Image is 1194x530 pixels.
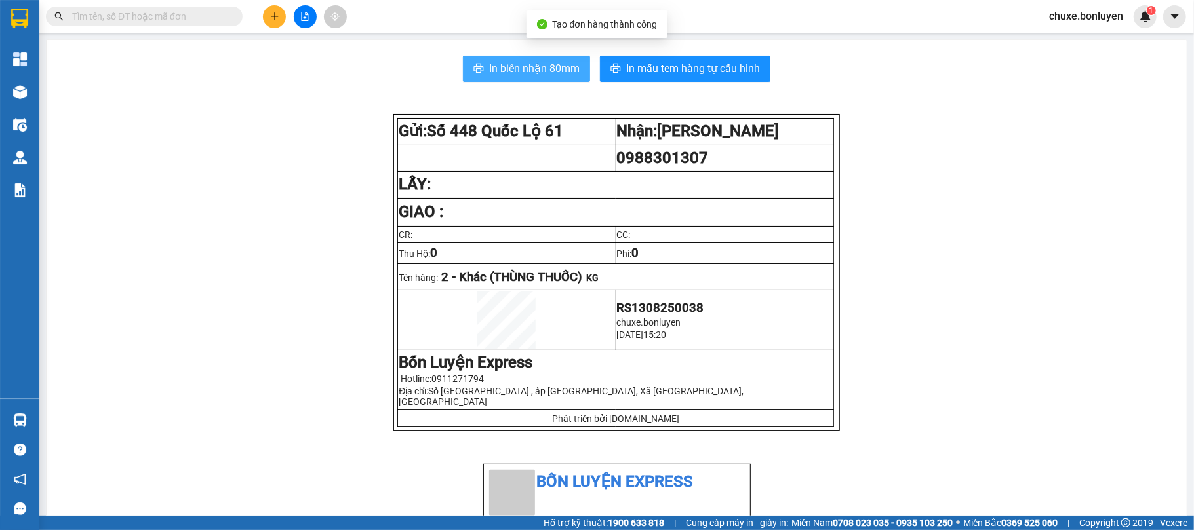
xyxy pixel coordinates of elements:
[401,373,484,384] span: Hotline:
[431,373,484,384] span: 0911271794
[617,330,644,340] span: [DATE]
[330,12,340,21] span: aim
[617,301,704,315] span: RS1308250038
[14,502,26,515] span: message
[14,444,26,456] span: question-circle
[632,246,639,260] span: 0
[398,227,616,243] td: CR:
[617,122,780,140] strong: Nhận:
[1067,516,1069,530] span: |
[473,63,484,75] span: printer
[586,273,599,283] span: KG
[324,5,347,28] button: aim
[54,12,64,21] span: search
[13,151,27,164] img: warehouse-icon
[399,353,532,371] strong: Bốn Luyện Express
[14,473,26,485] span: notification
[600,56,770,82] button: printerIn mẫu tem hàng tự cấu hình
[441,270,582,284] span: 2 - Khác (THÙNG THUỐC)
[616,227,833,243] td: CC:
[294,5,317,28] button: file-add
[489,60,580,77] span: In biên nhận 80mm
[553,19,658,29] span: Tạo đơn hàng thành công
[608,518,664,528] strong: 1900 633 818
[427,122,563,140] span: Số 448 Quốc Lộ 61
[544,516,664,530] span: Hỗ trợ kỹ thuật:
[1140,10,1151,22] img: icon-new-feature
[11,9,28,28] img: logo-vxr
[13,118,27,132] img: warehouse-icon
[537,19,547,29] span: check-circle
[399,175,431,193] strong: LẤY:
[399,386,744,407] span: Số [GEOGRAPHIC_DATA] , ấp [GEOGRAPHIC_DATA], Xã [GEOGRAPHIC_DATA], [GEOGRAPHIC_DATA]
[7,7,190,56] li: Bốn Luyện Express
[617,317,681,328] span: chuxe.bonluyen
[399,386,744,407] span: Địa chỉ:
[13,183,27,197] img: solution-icon
[644,330,667,340] span: 15:20
[833,518,953,528] strong: 0708 023 035 - 0935 103 250
[963,516,1058,530] span: Miền Bắc
[1147,6,1156,15] sup: 1
[398,410,833,427] td: Phát triển bởi [DOMAIN_NAME]
[1001,518,1058,528] strong: 0369 525 060
[72,9,227,24] input: Tìm tên, số ĐT hoặc mã đơn
[399,122,563,140] strong: Gửi:
[489,470,745,495] li: Bốn Luyện Express
[1169,10,1181,22] span: caret-down
[616,243,833,264] td: Phí:
[263,5,286,28] button: plus
[399,202,443,221] strong: GIAO :
[399,270,832,284] p: Tên hàng:
[463,56,590,82] button: printerIn biên nhận 80mm
[13,52,27,66] img: dashboard-icon
[617,149,709,167] span: 0988301307
[658,122,780,140] span: [PERSON_NAME]
[956,520,960,525] span: ⚪️
[270,12,279,21] span: plus
[13,413,27,427] img: warehouse-icon
[610,63,621,75] span: printer
[674,516,676,530] span: |
[398,243,616,264] td: Thu Hộ:
[626,60,760,77] span: In mẫu tem hàng tự cấu hình
[7,71,90,100] li: VP Số 448 Quốc Lộ 61
[13,85,27,99] img: warehouse-icon
[686,516,788,530] span: Cung cấp máy in - giấy in:
[300,12,309,21] span: file-add
[791,516,953,530] span: Miền Nam
[1121,518,1130,527] span: copyright
[1039,8,1134,24] span: chuxe.bonluyen
[1163,5,1186,28] button: caret-down
[90,71,174,85] li: VP [PERSON_NAME]
[430,246,437,260] span: 0
[1149,6,1153,15] span: 1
